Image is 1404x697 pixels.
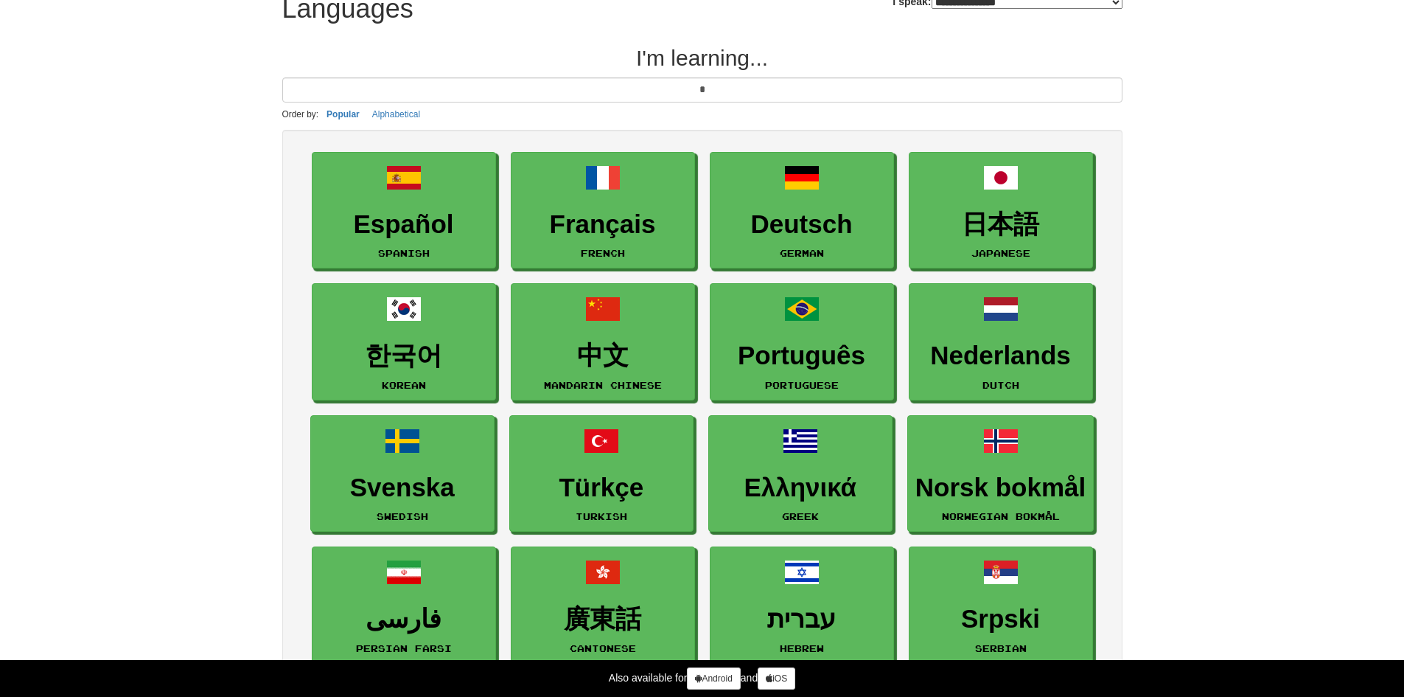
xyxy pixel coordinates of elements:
[511,547,695,664] a: 廣東話Cantonese
[718,210,886,239] h3: Deutsch
[708,415,893,533] a: ΕλληνικάGreek
[917,341,1085,370] h3: Nederlands
[310,415,495,533] a: SvenskaSwedish
[765,380,839,390] small: Portuguese
[975,643,1027,653] small: Serbian
[356,643,452,653] small: Persian Farsi
[320,341,488,370] h3: 한국어
[544,380,662,390] small: Mandarin Chinese
[909,152,1093,269] a: 日本語Japanese
[312,283,496,400] a: 한국어Korean
[377,511,428,521] small: Swedish
[942,511,1060,521] small: Norwegian Bokmål
[907,415,1094,533] a: Norsk bokmålNorwegian Bokmål
[710,547,894,664] a: עבריתHebrew
[368,106,425,122] button: Alphabetical
[320,605,488,634] h3: فارسی
[971,248,1030,258] small: Japanese
[509,415,694,533] a: TürkçeTurkish
[982,380,1019,390] small: Dutch
[320,210,488,239] h3: Español
[570,643,636,653] small: Cantonese
[511,152,695,269] a: FrançaisFrench
[511,283,695,400] a: 中文Mandarin Chinese
[318,474,486,502] h3: Svenska
[382,380,426,390] small: Korean
[519,341,687,370] h3: 中文
[758,667,795,690] a: iOS
[282,46,1122,70] h2: I'm learning...
[710,283,894,400] a: PortuguêsPortuguese
[716,474,884,502] h3: Ελληνικά
[378,248,430,258] small: Spanish
[780,643,824,653] small: Hebrew
[718,605,886,634] h3: עברית
[312,152,496,269] a: EspañolSpanish
[282,109,319,119] small: Order by:
[782,511,819,521] small: Greek
[517,474,685,502] h3: Türkçe
[915,474,1086,502] h3: Norsk bokmål
[718,341,886,370] h3: Português
[909,547,1093,664] a: SrpskiSerbian
[581,248,625,258] small: French
[519,210,687,239] h3: Français
[917,605,1085,634] h3: Srpski
[322,106,364,122] button: Popular
[909,283,1093,400] a: NederlandsDutch
[780,248,824,258] small: German
[687,667,740,690] a: Android
[312,547,496,664] a: فارسیPersian Farsi
[710,152,894,269] a: DeutschGerman
[576,511,627,521] small: Turkish
[519,605,687,634] h3: 廣東話
[917,210,1085,239] h3: 日本語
